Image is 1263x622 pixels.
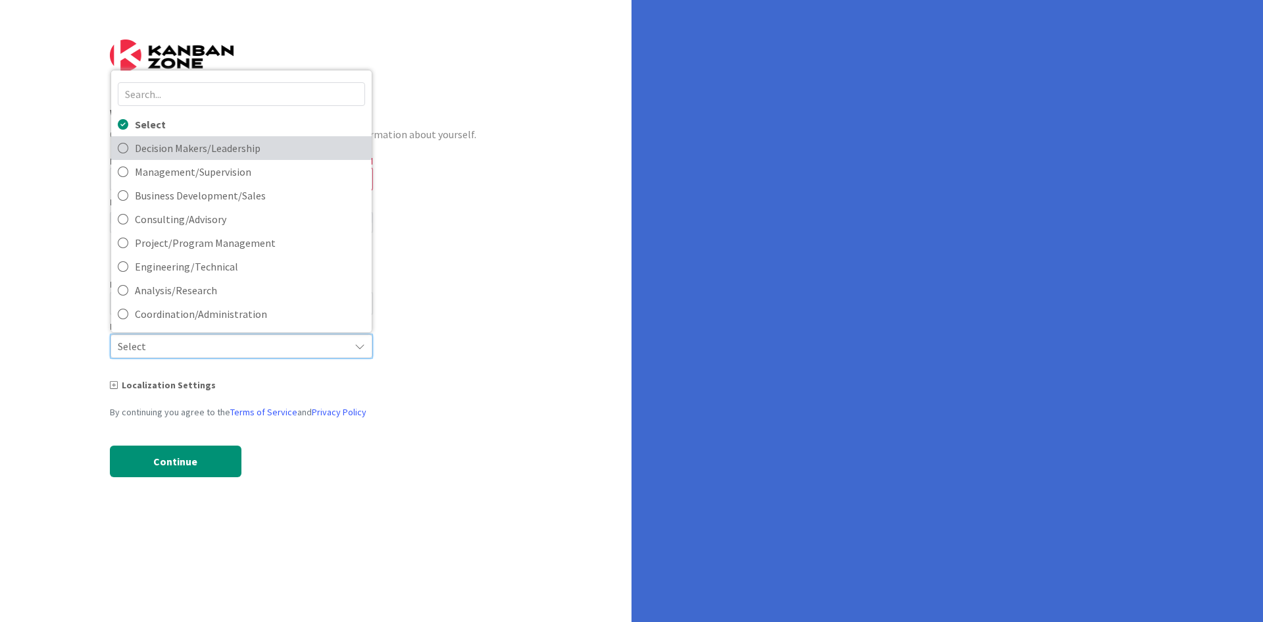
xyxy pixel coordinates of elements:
[135,257,365,276] span: Engineering/Technical
[110,446,241,477] button: Continue
[110,155,157,167] label: First Name
[111,278,372,302] a: Analysis/Research
[110,280,183,289] span: My Area of Focus
[111,255,372,278] a: Engineering/Technical
[110,322,180,331] span: My Primary Role
[135,233,365,253] span: Project/Program Management
[118,337,343,355] span: Select
[110,126,522,142] div: Create your account profile by providing a little more information about yourself.
[230,406,297,418] a: Terms of Service
[135,209,365,229] span: Consulting/Advisory
[135,186,365,205] span: Business Development/Sales
[111,231,372,255] a: Project/Program Management
[111,302,372,326] a: Coordination/Administration
[111,113,372,136] a: Select
[111,160,372,184] a: Management/Supervision
[118,82,365,106] input: Search...
[111,136,372,160] a: Decision Makers/Leadership
[135,328,365,348] span: Other
[110,39,234,71] img: Kanban Zone
[312,406,366,418] a: Privacy Policy
[135,138,365,158] span: Decision Makers/Leadership
[135,304,365,324] span: Coordination/Administration
[111,184,372,207] a: Business Development/Sales
[110,197,187,207] label: Backup Password
[110,378,373,392] div: Localization Settings
[111,326,372,350] a: Other
[111,207,372,231] a: Consulting/Advisory
[135,115,365,134] span: Select
[110,103,522,126] div: Welcome!
[110,405,373,419] div: By continuing you agree to the and
[135,162,365,182] span: Management/Supervision
[135,280,365,300] span: Analysis/Research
